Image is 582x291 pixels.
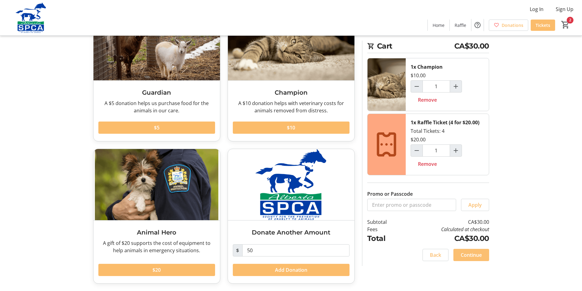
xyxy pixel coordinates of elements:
span: Home [433,22,445,28]
div: 1x Champion [411,63,443,71]
span: Add Donation [275,266,307,274]
h3: Donate Another Amount [233,228,350,237]
label: Promo or Passcode [367,190,413,198]
input: Raffle Ticket (4 for $20.00) Quantity [423,144,450,157]
button: Add Donation [233,264,350,276]
img: Alberta SPCA's Logo [4,2,58,33]
button: Remove [411,158,444,170]
div: Total Tickets: 4 [406,114,489,175]
td: Total [367,233,403,244]
button: Increment by one [450,81,462,92]
a: Home [428,20,449,31]
span: Log In [530,5,544,13]
span: Remove [418,96,437,104]
span: $10 [287,124,295,131]
h3: Champion [233,88,350,97]
button: Remove [411,94,444,106]
span: $ [233,244,243,256]
span: Raffle [455,22,466,28]
span: Back [430,251,441,259]
button: Decrement by one [411,81,423,92]
span: Sign Up [556,5,573,13]
button: $20 [98,264,215,276]
div: $10.00 [411,72,426,79]
button: Back [423,249,448,261]
button: Help [471,19,484,31]
button: $10 [233,122,350,134]
span: $5 [154,124,159,131]
td: Subtotal [367,218,403,226]
span: CA$30.00 [454,41,489,52]
button: Increment by one [450,145,462,156]
td: CA$30.00 [402,218,489,226]
button: Apply [461,199,489,211]
h3: Animal Hero [98,228,215,237]
div: $20.00 [411,136,426,143]
div: 1x Raffle Ticket (4 for $20.00) [411,119,479,126]
td: Fees [367,226,403,233]
span: $20 [152,266,161,274]
a: Tickets [531,20,555,31]
a: Raffle [450,20,471,31]
button: $5 [98,122,215,134]
input: Champion Quantity [423,80,450,93]
button: Cart [560,19,571,30]
img: Champion [228,9,354,80]
button: Log In [525,4,548,14]
div: A gift of $20 supports the cost of equipment to help animals in emergency situations. [98,239,215,254]
td: Calculated at checkout [402,226,489,233]
button: Decrement by one [411,145,423,156]
h3: Guardian [98,88,215,97]
input: Enter promo or passcode [367,199,456,211]
img: Guardian [93,9,220,80]
button: Sign Up [551,4,578,14]
span: Apply [468,201,482,209]
span: Donations [502,22,523,28]
h2: Cart [367,41,489,53]
div: A $5 donation helps us purchase food for the animals in our care. [98,100,215,114]
img: Champion [368,58,406,111]
td: CA$30.00 [402,233,489,244]
span: Remove [418,160,437,168]
div: A $10 donation helps with veterinary costs for animals removed from distress. [233,100,350,114]
img: Donate Another Amount [228,149,354,220]
input: Donation Amount [242,244,350,256]
button: Continue [453,249,489,261]
span: Continue [461,251,482,259]
span: Tickets [536,22,550,28]
img: Animal Hero [93,149,220,220]
a: Donations [489,20,528,31]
